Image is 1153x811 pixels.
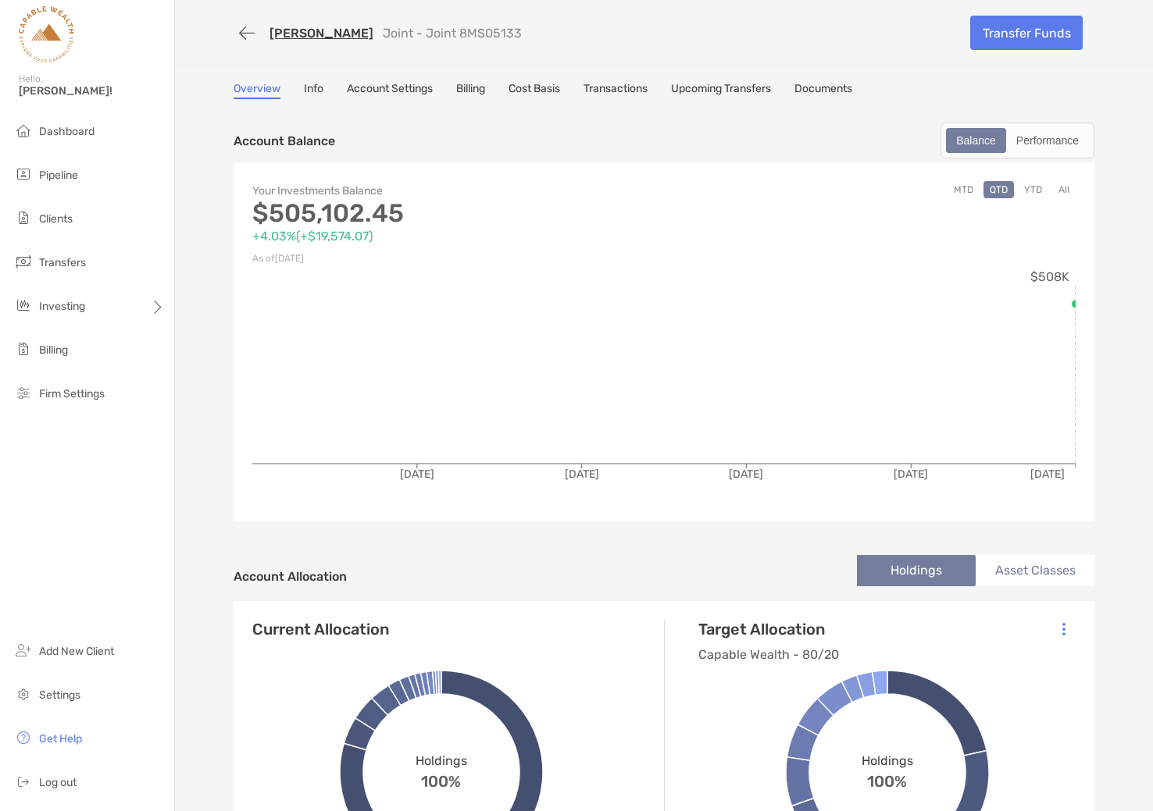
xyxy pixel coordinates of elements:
[400,468,434,481] tspan: [DATE]
[304,82,323,99] a: Info
[1018,181,1048,198] button: YTD
[252,620,389,638] h4: Current Allocation
[941,123,1094,158] div: segmented control
[421,768,461,791] span: 100%
[39,645,114,658] span: Add New Client
[1052,181,1076,198] button: All
[14,641,33,660] img: add_new_client icon
[252,204,664,223] p: $505,102.45
[39,732,82,745] span: Get Help
[252,249,664,269] p: As of [DATE]
[19,6,74,62] img: Zoe Logo
[857,555,976,586] li: Holdings
[14,121,33,140] img: dashboard icon
[234,569,347,584] h4: Account Allocation
[983,181,1014,198] button: QTD
[39,125,95,138] span: Dashboard
[39,776,77,789] span: Log out
[39,256,86,269] span: Transfers
[948,181,980,198] button: MTD
[39,688,80,702] span: Settings
[416,753,467,768] span: Holdings
[252,181,664,201] p: Your Investments Balance
[565,468,599,481] tspan: [DATE]
[39,212,73,226] span: Clients
[1030,468,1065,481] tspan: [DATE]
[19,84,165,98] span: [PERSON_NAME]!
[584,82,648,99] a: Transactions
[794,82,852,99] a: Documents
[14,728,33,747] img: get-help icon
[698,645,839,664] p: Capable Wealth - 80/20
[347,82,433,99] a: Account Settings
[976,555,1094,586] li: Asset Classes
[14,772,33,791] img: logout icon
[1008,130,1087,151] div: Performance
[1062,622,1066,636] img: Icon List Menu
[39,343,68,357] span: Billing
[698,620,839,638] h4: Target Allocation
[252,226,664,246] p: +4.03% ( +$19,574.07 )
[14,383,33,402] img: firm-settings icon
[970,16,1083,50] a: Transfer Funds
[456,82,485,99] a: Billing
[729,468,763,481] tspan: [DATE]
[39,300,85,313] span: Investing
[671,82,771,99] a: Upcoming Transfers
[14,685,33,703] img: settings icon
[270,26,373,41] a: [PERSON_NAME]
[14,208,33,227] img: clients icon
[14,165,33,183] img: pipeline icon
[14,340,33,358] img: billing icon
[862,753,913,768] span: Holdings
[234,82,280,99] a: Overview
[14,252,33,271] img: transfers icon
[39,387,105,400] span: Firm Settings
[1030,269,1069,284] tspan: $508K
[234,131,335,151] p: Account Balance
[39,169,78,182] span: Pipeline
[894,468,928,481] tspan: [DATE]
[383,26,522,41] p: Joint - Joint 8MS05133
[509,82,560,99] a: Cost Basis
[948,130,1005,151] div: Balance
[14,296,33,315] img: investing icon
[867,768,907,791] span: 100%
